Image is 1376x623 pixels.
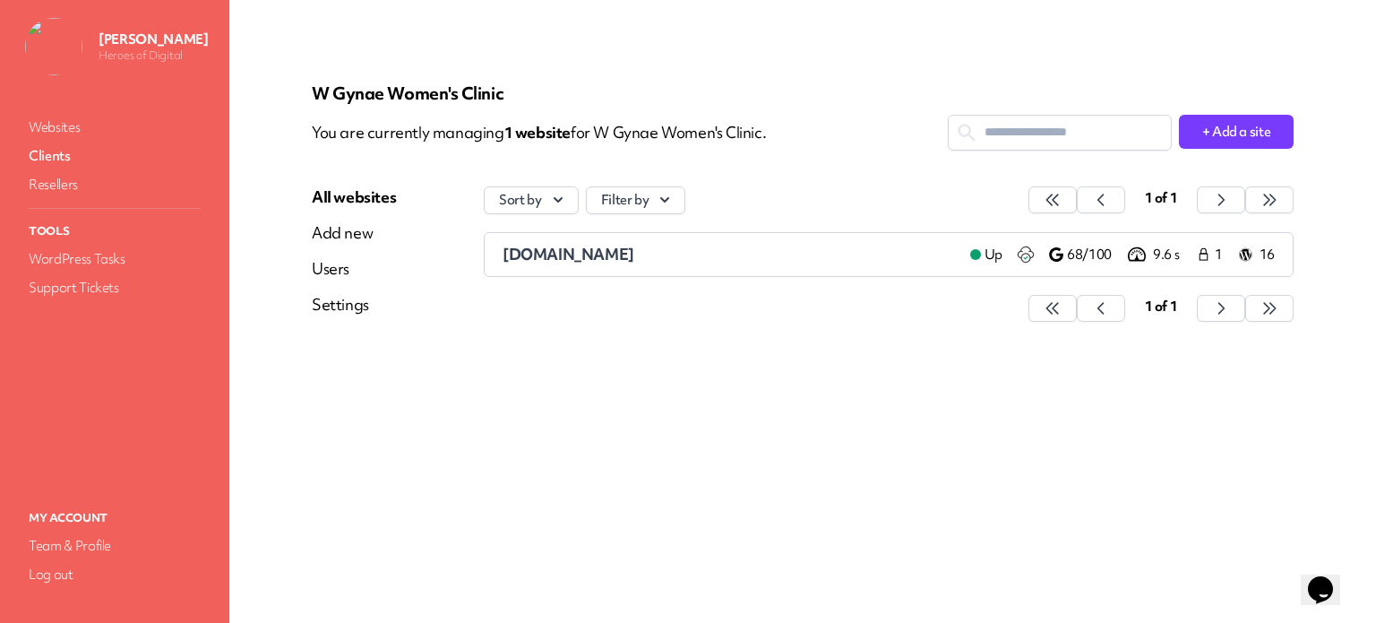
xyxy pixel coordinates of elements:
iframe: chat widget [1301,551,1358,605]
button: Filter by [586,186,686,214]
span: [DOMAIN_NAME] [503,244,634,264]
a: 1 [1196,244,1232,265]
a: WordPress Tasks [25,247,204,272]
div: Settings [312,294,396,316]
a: Team & Profile [25,533,204,558]
div: Users [312,258,396,280]
p: 68/100 [1067,246,1124,264]
a: Log out [25,562,204,587]
a: Resellers [25,172,204,197]
p: 9.6 s [1153,246,1196,264]
p: My Account [25,506,204,530]
a: 16 [1239,244,1275,265]
button: + Add a site [1179,115,1294,149]
a: Up [956,244,1017,265]
a: Support Tickets [25,275,204,300]
div: Add new [312,222,396,244]
a: Clients [25,143,204,169]
p: Tools [25,220,204,243]
span: 1 [1215,246,1228,264]
p: 16 [1260,246,1275,264]
a: Websites [25,115,204,140]
p: [PERSON_NAME] [99,30,208,48]
span: 1 website [504,122,571,143]
span: Up [985,246,1002,264]
p: Heroes of Digital [99,48,208,63]
span: 1 of 1 [1145,189,1178,207]
span: 1 of 1 [1145,298,1178,316]
a: [DOMAIN_NAME] [503,244,956,265]
a: 68/100 9.6 s [1049,244,1196,265]
p: W Gynae Women's Clinic [312,82,1294,104]
div: All websites [312,186,396,208]
button: Sort by [484,186,579,214]
p: You are currently managing for W Gynae Women's Clinic. [312,115,948,151]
